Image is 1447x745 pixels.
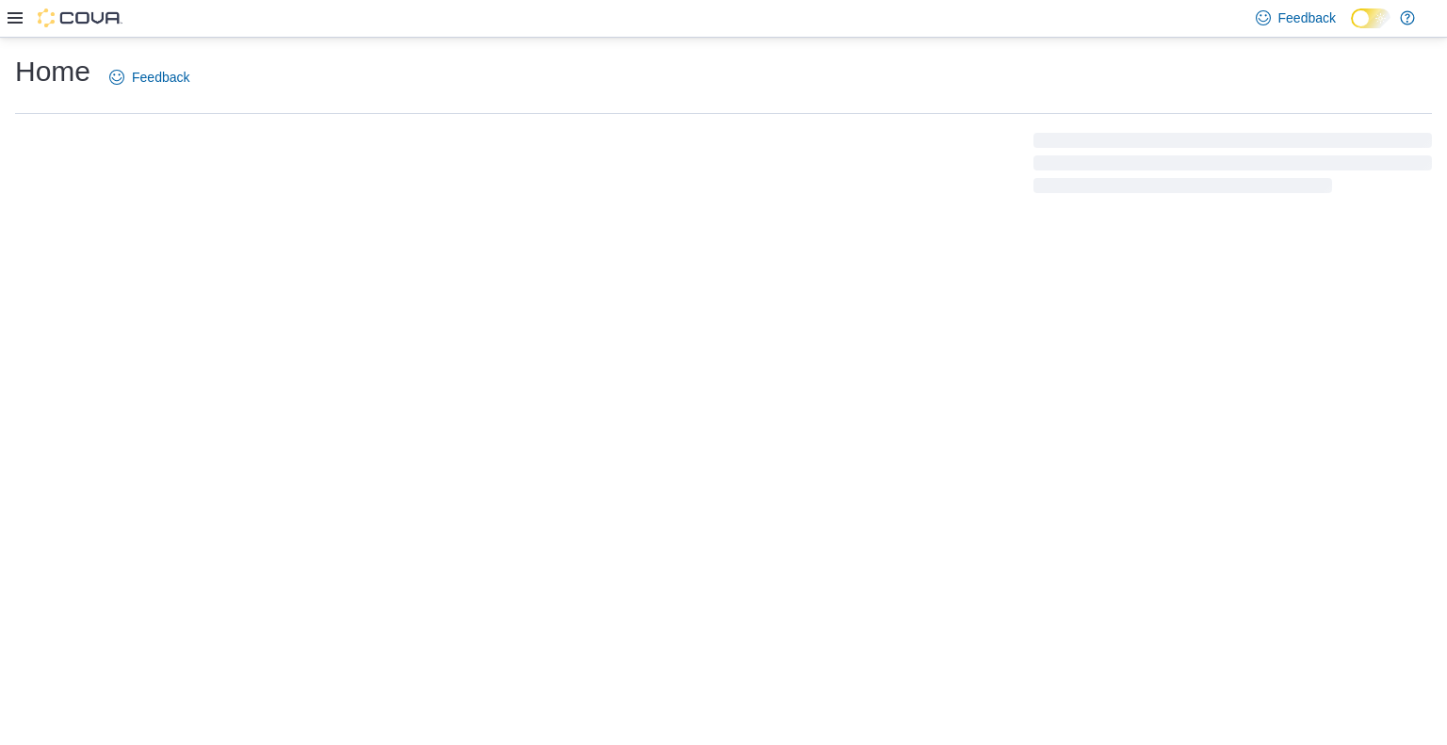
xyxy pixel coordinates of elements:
span: Loading [1033,137,1432,197]
a: Feedback [102,58,197,96]
input: Dark Mode [1351,8,1390,28]
h1: Home [15,53,90,90]
span: Feedback [1278,8,1336,27]
span: Dark Mode [1351,28,1352,29]
span: Feedback [132,68,189,87]
img: Cova [38,8,122,27]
